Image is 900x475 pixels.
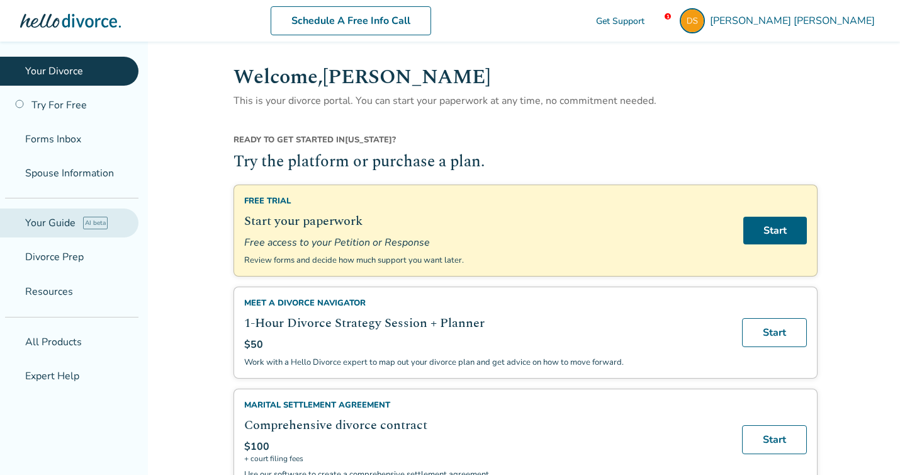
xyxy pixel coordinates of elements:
span: people [8,168,18,178]
a: Start [742,425,807,454]
span: info [296,197,304,205]
h2: Try the platform or purchase a plan. [233,151,818,175]
h1: Welcome, [PERSON_NAME] [233,62,818,93]
iframe: Chat Widget [837,415,900,475]
a: Schedule A Free Info Call [271,6,431,35]
span: menu_book [8,287,18,297]
h2: 1-Hour Divorce Strategy Session + Planner [244,314,727,333]
span: groups [8,371,18,381]
span: $100 [244,440,269,454]
span: info [395,401,403,409]
p: Work with a Hello Divorce expert to map out your divorce plan and get advice on how to move forward. [244,357,727,368]
div: [US_STATE] ? [233,134,818,151]
span: explore [8,218,18,228]
span: flag_2 [8,66,18,76]
span: phone_in_talk [581,16,591,26]
span: expand_more [116,284,131,299]
a: Start [743,217,807,244]
div: 1 [665,13,671,20]
a: Start [742,318,807,347]
span: Forms Inbox [25,132,81,146]
span: info [371,299,379,307]
span: shopping_basket [8,337,18,347]
span: shopping_cart [655,13,670,28]
img: dswezey2+portal1@gmail.com [680,8,705,33]
span: Get Support [596,15,644,27]
span: AI beta [83,217,108,229]
span: $50 [244,338,263,352]
span: inbox [8,134,18,144]
span: list_alt_check [8,252,18,262]
span: Resources [8,285,73,299]
p: Review forms and decide how much support you want later. [244,255,728,266]
a: phone_in_talkGet Support [581,15,644,27]
div: Marital Settlement Agreement [244,399,727,411]
div: Meet a divorce navigator [244,297,727,309]
span: Free access to your Petition or Response [244,236,728,249]
span: + court filing fees [244,454,727,464]
span: [PERSON_NAME] [PERSON_NAME] [710,14,880,28]
h2: Comprehensive divorce contract [244,416,727,435]
div: Free Trial [244,195,728,207]
p: This is your divorce portal. You can start your paperwork at any time, no commitment needed. [233,93,818,109]
h2: Start your paperwork [244,212,728,231]
span: Ready to get started in [233,134,345,146]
